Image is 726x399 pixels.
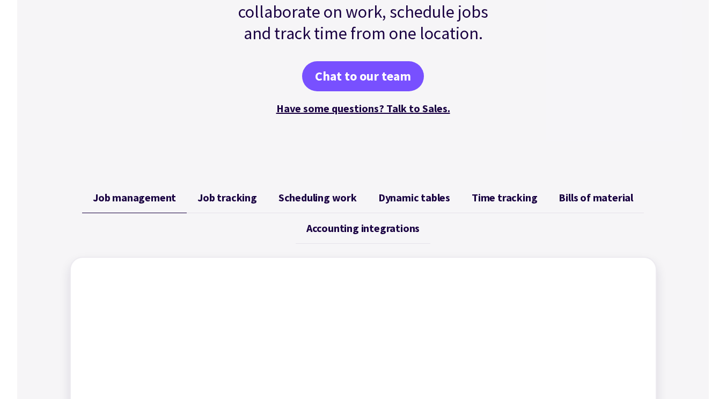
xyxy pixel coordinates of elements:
span: Dynamic tables [378,191,450,204]
span: Accounting integrations [306,222,420,235]
a: Have some questions? Talk to Sales. [276,101,450,115]
iframe: Chat Widget [547,283,726,399]
span: Time tracking [472,191,537,204]
span: Job management [93,191,176,204]
span: Job tracking [197,191,257,204]
a: Chat to our team [302,61,424,91]
span: Scheduling work [278,191,357,204]
span: Bills of material [559,191,633,204]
